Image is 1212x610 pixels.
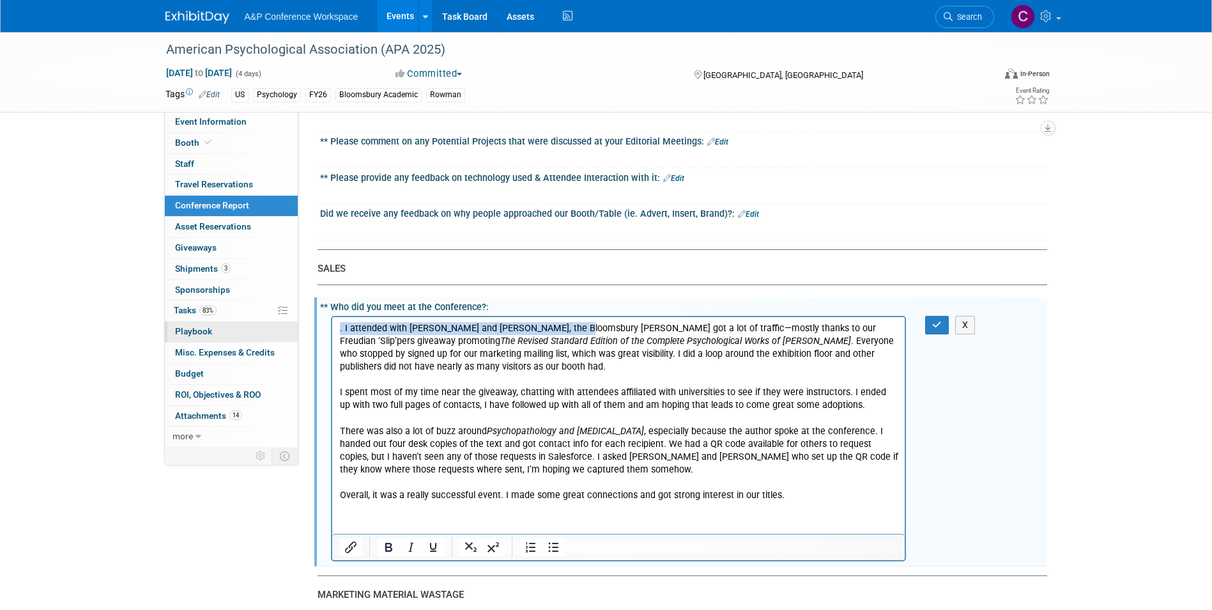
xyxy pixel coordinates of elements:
a: Giveaways [165,238,298,258]
div: FY26 [305,88,331,102]
button: Numbered list [520,538,542,556]
img: Cyanne Stonesmith [1011,4,1035,29]
a: Staff [165,154,298,175]
a: Edit [738,210,759,219]
span: Asset Reservations [175,221,251,231]
span: Tasks [174,305,217,315]
span: (4 days) [234,70,261,78]
span: Event Information [175,116,247,127]
span: 3 [221,263,231,273]
button: Subscript [460,538,482,556]
td: Toggle Event Tabs [272,448,298,464]
span: Travel Reservations [175,179,253,189]
span: [DATE] [DATE] [165,67,233,79]
a: Search [935,6,994,28]
div: ** Who did you meet at the Conference?: [320,297,1047,313]
a: Edit [663,174,684,183]
div: Psychology [253,88,301,102]
button: Insert/edit link [340,538,362,556]
a: Asset Reservations [165,217,298,237]
a: Event Information [165,112,298,132]
i: Booth reservation complete [205,139,211,146]
span: Staff [175,159,194,169]
div: American Psychological Association (APA 2025) [162,38,975,61]
span: Conference Report [175,200,249,210]
span: Search [953,12,982,22]
a: Tasks83% [165,301,298,321]
img: Format-Inperson.png [1005,68,1018,79]
span: 83% [199,306,217,315]
button: Bullet list [542,538,564,556]
div: Did we receive any feedback on why people approached our Booth/Table (ie. Advert, Insert, Brand)?: [320,204,1047,221]
div: ** Please provide any feedback on technology used & Attendee Interaction with it: [320,168,1047,185]
span: [GEOGRAPHIC_DATA], [GEOGRAPHIC_DATA] [703,70,863,80]
div: Rowman [426,88,465,102]
a: Sponsorships [165,280,298,301]
span: Giveaways [175,242,217,253]
button: Superscript [482,538,504,556]
td: Personalize Event Tab Strip [250,448,272,464]
div: ** Please comment on any Potential Projects that were discussed at your Editorial Meetings: [320,132,1047,148]
span: to [193,68,205,78]
button: Bold [378,538,399,556]
span: Misc. Expenses & Credits [175,347,275,357]
a: Edit [707,137,728,146]
div: In-Person [1020,69,1050,79]
button: Committed [391,67,467,81]
div: MARKETING MATERIAL WASTAGE [318,588,1038,602]
a: Edit [199,90,220,99]
span: A&P Conference Workspace [245,12,358,22]
a: Attachments14 [165,406,298,426]
span: Budget [175,368,204,379]
a: Budget [165,364,298,384]
div: Event Format [919,66,1050,86]
a: ROI, Objectives & ROO [165,385,298,405]
span: Attachments [175,411,242,421]
div: Bloomsbury Academic [335,88,422,102]
div: SALES [318,262,1038,276]
span: 14 [229,411,242,420]
span: Sponsorships [175,285,230,295]
iframe: Rich Text Area [332,317,905,534]
a: Travel Reservations [165,175,298,195]
button: Underline [422,538,444,556]
a: Playbook [165,322,298,342]
button: X [955,316,976,334]
span: ROI, Objectives & ROO [175,389,261,400]
a: Booth [165,133,298,153]
a: more [165,426,298,447]
button: Italic [400,538,422,556]
a: Shipments3 [165,259,298,279]
div: US [231,88,249,102]
td: Tags [165,88,220,102]
a: Conference Report [165,196,298,216]
span: more [173,431,193,441]
img: ExhibitDay [165,11,229,24]
span: Booth [175,137,214,148]
span: Shipments [175,263,231,274]
span: Playbook [175,326,212,336]
div: Event Rating [1015,88,1049,94]
a: Misc. Expenses & Credits [165,343,298,363]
